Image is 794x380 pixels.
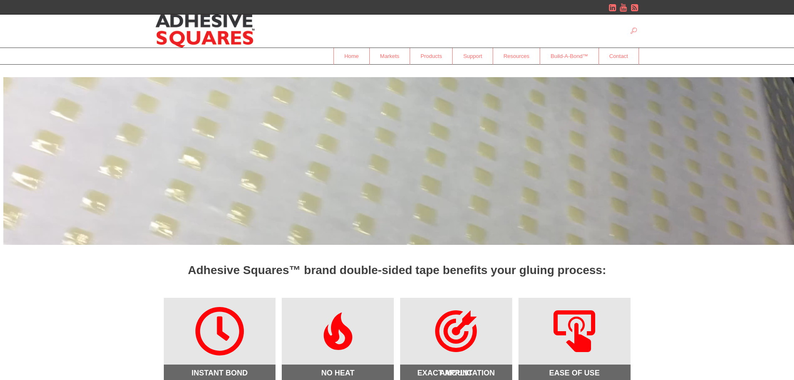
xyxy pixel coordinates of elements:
[599,49,639,63] span: Contact
[155,15,255,48] img: Adhesive Squares™
[370,49,410,63] span: Markets
[192,369,248,377] strong: INSTANT BOND
[549,369,600,377] strong: EASE OF USE
[188,264,606,277] strong: Adhesive Squares™ brand double-sided tape benefits your gluing process:
[619,3,628,12] a: YouTube
[333,48,370,65] a: Home
[631,3,639,12] a: RSSFeed
[493,49,540,63] span: Resources
[321,369,355,377] strong: NO HEAT
[334,49,369,63] span: Home
[540,49,599,63] span: Build-A-Bond™
[540,48,599,65] a: Build-A-Bond™
[608,3,616,12] a: LinkedIn
[453,49,493,63] span: Support
[417,369,495,377] strong: EXACT APPLICATION AMOUNT
[410,49,452,63] span: Products
[453,48,493,65] a: Support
